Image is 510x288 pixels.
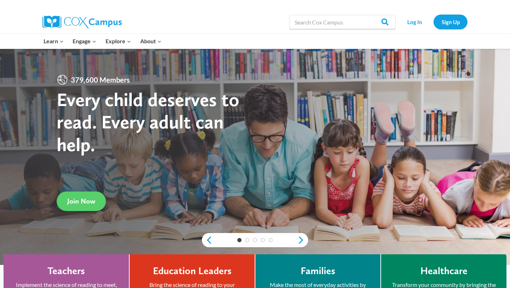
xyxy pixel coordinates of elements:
a: Log In [399,15,430,29]
span: Join Now [67,197,95,205]
span: Learn [44,37,64,46]
a: 1 [237,238,242,242]
img: Cox Campus [42,16,122,28]
h4: Teachers [47,265,85,277]
a: previous [202,236,212,244]
span: Explore [106,37,131,46]
nav: Primary Navigation [39,34,166,49]
a: 2 [245,238,249,242]
span: About [140,37,161,46]
a: 4 [261,238,265,242]
div: content slider buttons [202,233,308,247]
a: Sign Up [433,15,467,29]
span: Engage [73,37,96,46]
strong: Every child deserves to read. Every adult can help. [57,88,239,156]
h4: Families [301,265,335,277]
h4: Education Leaders [153,265,232,277]
a: Join Now [57,192,106,211]
a: 5 [268,238,273,242]
a: 3 [253,238,257,242]
input: Search Cox Campus [289,15,396,29]
h4: Healthcare [420,265,467,277]
a: next [297,236,308,244]
span: 379,600 Members [68,74,133,85]
nav: Secondary Navigation [399,15,467,29]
